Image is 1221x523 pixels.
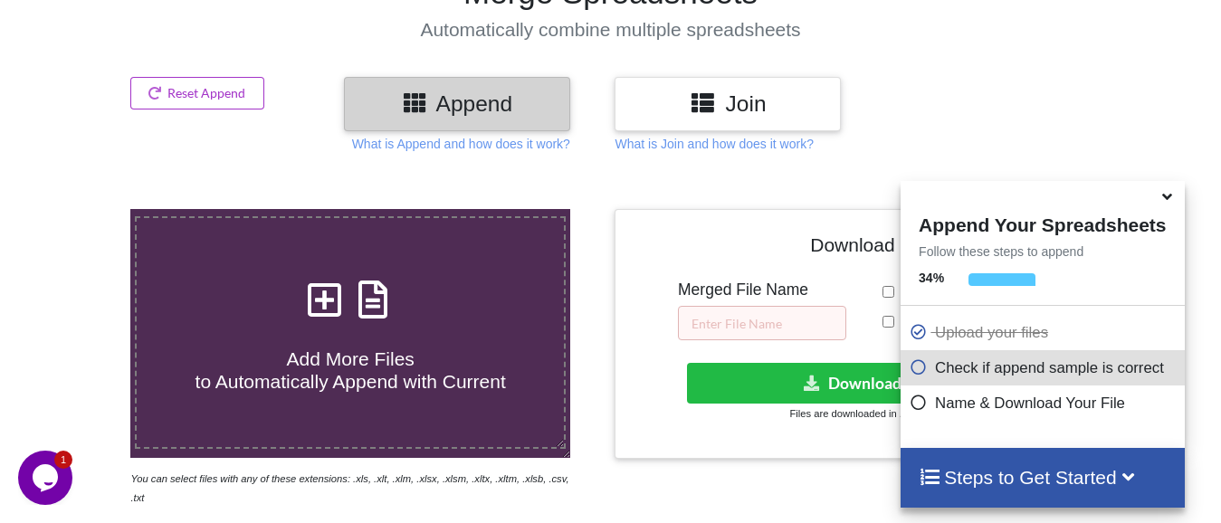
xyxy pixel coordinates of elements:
b: 34 % [919,271,944,285]
h4: Append Your Spreadsheets [901,209,1184,236]
h5: Merged File Name [678,281,846,300]
h4: Download File [628,223,1112,274]
h3: Append [358,90,557,117]
p: Name & Download Your File [910,392,1179,414]
p: Follow these steps to append [901,242,1184,261]
iframe: chat widget [18,451,76,505]
span: Remove Duplicates [894,284,1033,301]
input: Enter File Name [678,306,846,340]
p: Upload your files [910,321,1179,344]
p: Check if append sample is correct [910,357,1179,379]
p: What is Join and how does it work? [615,135,813,153]
h3: Join [628,90,827,117]
button: Download File [687,363,1050,404]
p: What is Append and how does it work? [352,135,570,153]
span: Add More Files to Automatically Append with Current [196,348,506,392]
i: You can select files with any of these extensions: .xls, .xlt, .xlm, .xlsx, .xlsm, .xltx, .xltm, ... [130,473,568,503]
h4: Steps to Get Started [919,466,1166,489]
span: Add Source File Names [894,314,1061,331]
small: Files are downloaded in .xlsx format [790,408,951,419]
button: Reset Append [130,77,264,109]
